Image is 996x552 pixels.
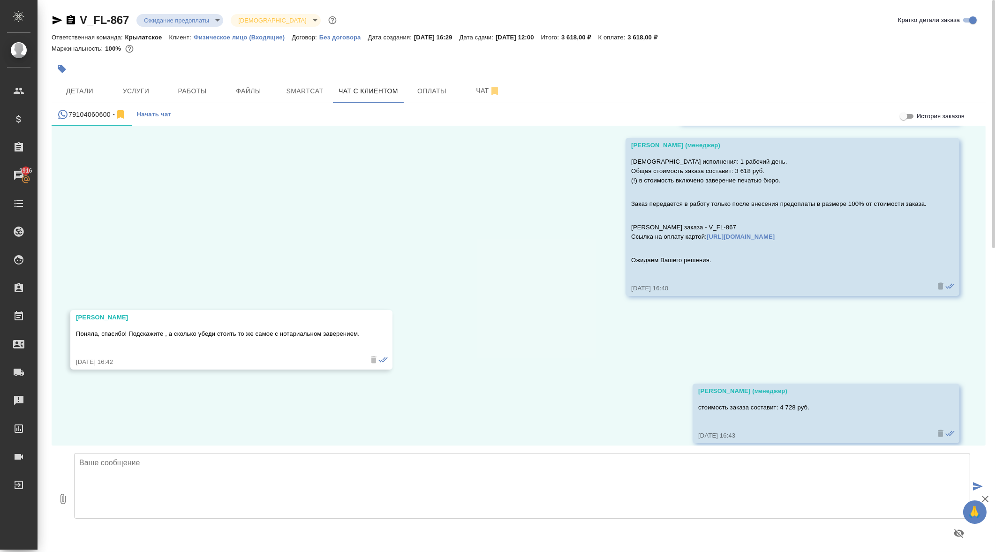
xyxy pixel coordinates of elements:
span: 🙏 [967,502,983,522]
p: [DATE] 12:00 [496,34,541,41]
p: Дата создания: [368,34,414,41]
div: [DATE] 16:40 [631,284,927,293]
button: Скопировать ссылку [65,15,76,26]
button: 0.00 RUB; [123,43,136,55]
button: Предпросмотр [948,522,970,544]
p: Договор: [292,34,319,41]
div: simple tabs example [52,103,986,126]
span: Файлы [226,85,271,97]
p: 100% [105,45,123,52]
p: [DEMOGRAPHIC_DATA] исполнения: 1 рабочий день. Общая стоимость заказа составит: 3 618 руб. (!) в ... [631,157,927,185]
span: Работы [170,85,215,97]
button: Скопировать ссылку для ЯМессенджера [52,15,63,26]
span: Smartcat [282,85,327,97]
span: Чат [466,85,511,97]
button: Начать чат [132,103,176,126]
a: 2916 [2,164,35,187]
div: [PERSON_NAME] (менеджер) [698,386,927,396]
span: Услуги [113,85,158,97]
button: [DEMOGRAPHIC_DATA] [235,16,309,24]
div: [PERSON_NAME] [76,313,360,322]
span: Оплаты [409,85,454,97]
div: [PERSON_NAME] (менеджер) [631,141,927,150]
div: Ожидание предоплаты [136,14,223,27]
p: Маржинальность: [52,45,105,52]
svg: Отписаться [115,109,126,120]
a: Без договора [319,33,368,41]
div: Ожидание предоплаты [231,14,320,27]
p: 3 618,00 ₽ [627,34,664,41]
div: [DATE] 16:42 [76,357,360,367]
p: Ответственная команда: [52,34,125,41]
p: Клиент: [169,34,193,41]
a: [URL][DOMAIN_NAME] [707,233,775,240]
button: Добавить тэг [52,59,72,79]
p: Без договора [319,34,368,41]
button: Доп статусы указывают на важность/срочность заказа [326,14,339,26]
button: Ожидание предоплаты [141,16,212,24]
p: [PERSON_NAME] заказа - V_FL-867 Ссылка на оплату картой: [631,223,927,242]
div: [DATE] 16:43 [698,431,927,440]
p: Поняла, спасибо! Подскажите , а сколько убеди стоить то же самое с нотариальном заверением. [76,329,360,339]
span: Чат с клиентом [339,85,398,97]
button: 🙏 [963,500,987,524]
span: Детали [57,85,102,97]
p: Ожидаем Вашего решения. [631,256,927,265]
p: Физическое лицо (Входящие) [194,34,292,41]
p: Заказ передается в работу только после внесения предоплаты в размере 100% от стоимости заказа. [631,199,927,209]
p: стоимость заказа составит: 4 728 руб. [698,403,927,412]
p: [DATE] 16:29 [414,34,460,41]
p: 3 618,00 ₽ [561,34,598,41]
span: История заказов [917,112,965,121]
div: 79104060600 (Sabina) - (undefined) [57,109,126,121]
span: Кратко детали заказа [898,15,960,25]
p: К оплате: [598,34,628,41]
span: Начать чат [136,109,171,120]
a: Физическое лицо (Входящие) [194,33,292,41]
p: Итого: [541,34,561,41]
svg: Отписаться [489,85,500,97]
p: Крылатское [125,34,169,41]
p: Дата сдачи: [460,34,496,41]
a: V_FL-867 [80,14,129,26]
span: 2916 [14,166,38,175]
